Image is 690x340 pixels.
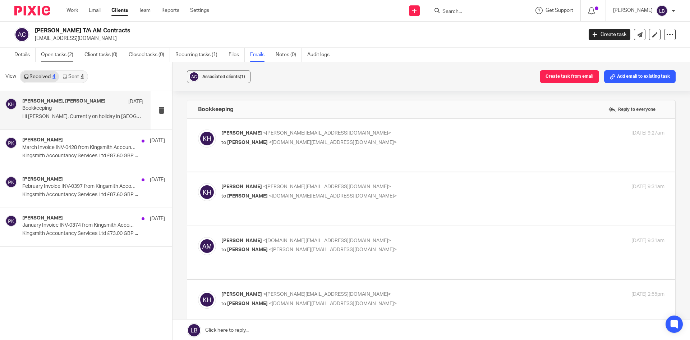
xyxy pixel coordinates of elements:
[540,70,599,83] button: Create task from email
[187,70,250,83] button: Associated clients(1)
[66,7,78,14] a: Work
[150,137,165,144] p: [DATE]
[22,105,119,112] p: Bookkeeping
[442,9,506,15] input: Search
[111,7,128,14] a: Clients
[161,7,179,14] a: Reports
[190,7,209,14] a: Settings
[41,48,79,62] a: Open tasks (2)
[22,137,63,143] h4: [PERSON_NAME]
[656,5,668,17] img: svg%3E
[175,48,223,62] a: Recurring tasks (1)
[221,247,226,252] span: to
[269,247,397,252] span: <[PERSON_NAME][EMAIL_ADDRESS][DOMAIN_NAME]>
[35,35,578,42] p: [EMAIL_ADDRESS][DOMAIN_NAME]
[631,130,664,137] p: [DATE] 9:27am
[613,7,653,14] p: [PERSON_NAME]
[189,71,199,82] img: svg%3E
[221,301,226,306] span: to
[631,237,664,245] p: [DATE] 9:31am
[14,48,36,62] a: Details
[22,192,165,198] p: Kingsmith Accountancy Services Ltd £87.60 GBP ...
[5,176,17,188] img: svg%3E
[198,291,216,309] img: svg%3E
[227,301,268,306] span: [PERSON_NAME]
[52,74,55,79] div: 4
[128,98,143,105] p: [DATE]
[631,183,664,191] p: [DATE] 9:31am
[198,237,216,255] img: svg%3E
[240,74,245,79] span: (1)
[546,8,573,13] span: Get Support
[22,98,106,104] h4: [PERSON_NAME], [PERSON_NAME]
[221,140,226,145] span: to
[198,130,216,148] img: svg%3E
[129,48,170,62] a: Closed tasks (0)
[22,153,165,159] p: Kingsmith Accountancy Services Ltd £87.60 GBP ...
[263,292,391,297] span: <[PERSON_NAME][EMAIL_ADDRESS][DOMAIN_NAME]>
[269,140,397,145] span: <[DOMAIN_NAME][EMAIL_ADDRESS][DOMAIN_NAME]>
[221,184,262,189] span: [PERSON_NAME]
[81,74,84,79] div: 4
[221,131,262,136] span: [PERSON_NAME]
[263,184,391,189] span: <[PERSON_NAME][EMAIL_ADDRESS][DOMAIN_NAME]>
[227,194,268,199] span: [PERSON_NAME]
[307,48,335,62] a: Audit logs
[22,222,137,228] p: January Invoice INV-0374 from Kingsmith Accountancy Services Ltd for [PERSON_NAME] T/A AM Contracts
[22,145,137,151] p: March Invoice INV-0428 from Kingsmith Accountancy Services Ltd for [PERSON_NAME] T/A AM Contracts
[35,27,469,35] h2: [PERSON_NAME] T/A AM Contracts
[5,137,17,149] img: svg%3E
[22,114,143,120] p: Hi [PERSON_NAME], Currently on holiday in [GEOGRAPHIC_DATA] i...
[20,71,59,82] a: Received4
[22,231,165,237] p: Kingsmith Accountancy Services Ltd £73.00 GBP ...
[227,247,268,252] span: [PERSON_NAME]
[227,140,268,145] span: [PERSON_NAME]
[198,183,216,201] img: svg%3E
[221,292,262,297] span: [PERSON_NAME]
[14,27,29,42] img: svg%3E
[607,104,657,115] label: Reply to everyone
[269,194,397,199] span: <[DOMAIN_NAME][EMAIL_ADDRESS][DOMAIN_NAME]>
[14,29,443,36] p: CSV copies of your bank statement from [DATE] onwards
[229,48,245,62] a: Files
[263,131,391,136] span: <[PERSON_NAME][EMAIL_ADDRESS][DOMAIN_NAME]>
[221,238,262,243] span: [PERSON_NAME]
[14,6,50,15] img: Pixie
[139,7,151,14] a: Team
[202,74,245,79] span: Associated clients
[5,73,16,80] span: View
[604,70,676,83] button: Add email to existing task
[59,71,87,82] a: Sent4
[589,29,630,40] a: Create task
[269,301,397,306] span: <[DOMAIN_NAME][EMAIL_ADDRESS][DOMAIN_NAME]>
[5,98,17,110] img: svg%3E
[631,291,664,298] p: [DATE] 2:55pm
[150,176,165,183] p: [DATE]
[84,48,123,62] a: Client tasks (0)
[263,238,391,243] span: <[DOMAIN_NAME][EMAIL_ADDRESS][DOMAIN_NAME]>
[150,215,165,222] p: [DATE]
[198,106,234,113] h4: Bookkeeping
[14,37,443,44] p: A PDF copy of your most recent bank statement
[221,194,226,199] span: to
[250,48,270,62] a: Emails
[5,215,17,227] img: svg%3E
[89,7,101,14] a: Email
[22,183,137,190] p: February Invoice INV-0397 from Kingsmith Accountancy Services Ltd for [PERSON_NAME] T/A AM Contracts
[22,215,63,221] h4: [PERSON_NAME]
[276,48,302,62] a: Notes (0)
[22,176,63,182] h4: [PERSON_NAME]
